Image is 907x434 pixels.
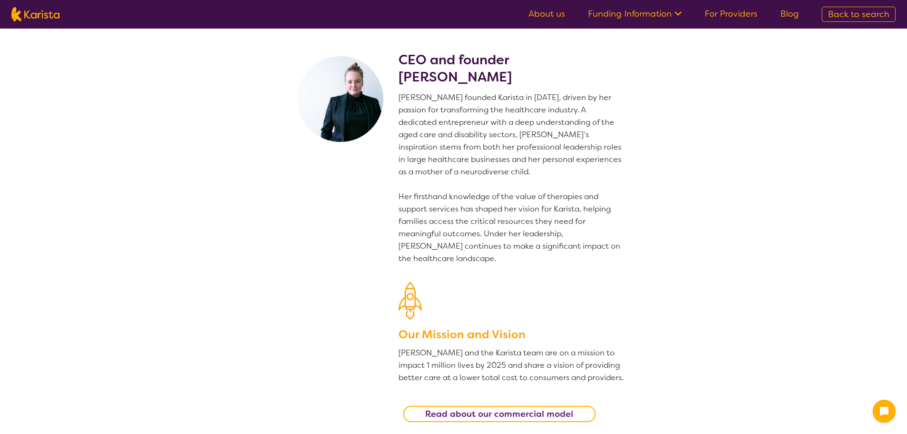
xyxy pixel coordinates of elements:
img: Our Mission [399,282,422,320]
a: Funding Information [588,8,682,20]
span: Back to search [828,9,889,20]
img: Karista logo [11,7,60,21]
a: Blog [780,8,799,20]
h2: CEO and founder [PERSON_NAME] [399,51,625,86]
a: For Providers [705,8,757,20]
p: [PERSON_NAME] founded Karista in [DATE], driven by her passion for transforming the healthcare in... [399,91,625,265]
p: [PERSON_NAME] and the Karista team are on a mission to impact 1 million lives by 2025 and share a... [399,347,625,384]
h3: Our Mission and Vision [399,326,625,343]
b: Read about our commercial model [425,408,573,420]
a: About us [528,8,565,20]
a: Back to search [822,7,896,22]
